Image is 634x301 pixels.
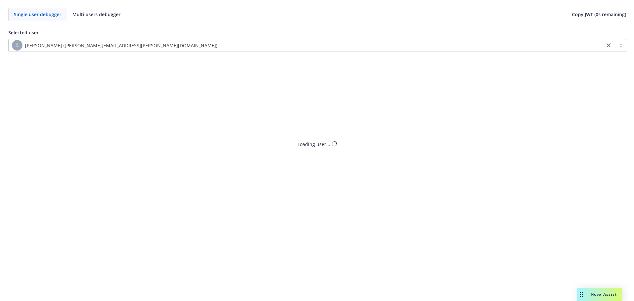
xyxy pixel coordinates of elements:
[577,288,585,301] div: Drag to move
[577,288,622,301] button: Nova Assist
[605,41,613,49] a: close
[572,11,626,18] span: Copy JWT ( 0 s remaining)
[591,291,617,297] span: Nova Assist
[25,42,217,49] span: [PERSON_NAME] ([PERSON_NAME][EMAIL_ADDRESS][PERSON_NAME][DOMAIN_NAME])
[572,8,626,21] button: Copy JWT (0s remaining)
[8,29,39,36] span: Selected user
[72,11,121,18] span: Multi users debugger
[12,40,601,51] span: [PERSON_NAME] ([PERSON_NAME][EMAIL_ADDRESS][PERSON_NAME][DOMAIN_NAME])
[14,11,61,18] span: Single user debugger
[298,140,330,147] div: Loading user...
